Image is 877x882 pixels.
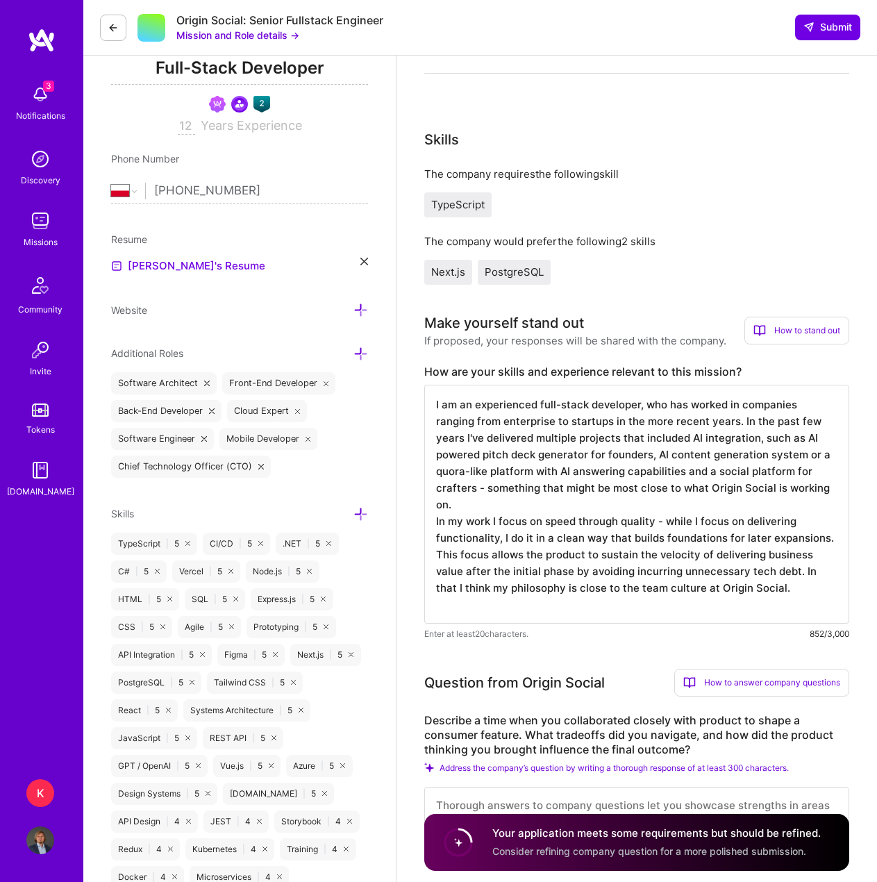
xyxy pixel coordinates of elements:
[803,22,815,33] i: icon SendLight
[23,826,58,854] a: User Avatar
[257,819,262,824] i: icon Close
[178,616,241,638] div: Agile 5
[424,234,849,249] div: The company would prefer the following 2 skills
[303,788,306,799] span: |
[111,258,265,274] a: [PERSON_NAME]'s Resume
[111,755,208,777] div: GPT / OpenAI 5
[321,597,326,601] i: icon Close
[307,538,310,549] span: |
[166,816,169,827] span: |
[251,588,333,610] div: Express.js 5
[160,624,165,629] i: icon Close
[209,96,226,113] img: Been on Mission
[26,336,54,364] img: Invite
[26,826,54,854] img: User Avatar
[18,302,62,317] div: Community
[111,260,122,272] img: Resume
[340,763,345,768] i: icon Close
[252,733,255,744] span: |
[424,365,849,379] label: How are your skills and experience relevant to this mission?
[485,265,544,278] span: PostgreSQL
[203,533,270,555] div: CI/CD 5
[295,408,301,414] i: icon Close
[43,81,54,92] span: 3
[168,847,173,851] i: icon Close
[424,167,849,181] div: The company requires the following skill
[26,456,54,484] img: guide book
[304,622,307,633] span: |
[111,672,201,694] div: PostgreSQL 5
[141,622,144,633] span: |
[186,788,189,799] span: |
[424,313,584,333] div: Make yourself stand out
[111,400,222,422] div: Back-End Developer
[322,791,327,796] i: icon Close
[185,588,245,610] div: SQL 5
[291,680,296,685] i: icon Close
[203,727,283,749] div: REST API 5
[26,145,54,173] img: discovery
[262,847,267,851] i: icon Close
[229,624,234,629] i: icon Close
[239,538,242,549] span: |
[329,649,332,660] span: |
[108,22,119,33] i: icon LeftArrowDark
[360,258,368,265] i: icon Close
[111,508,134,519] span: Skills
[287,566,290,577] span: |
[344,847,349,851] i: icon Close
[279,705,282,716] span: |
[26,779,54,807] div: K
[253,649,256,660] span: |
[176,13,383,28] div: Origin Social: Senior Fullstack Engineer
[228,569,233,574] i: icon Close
[203,810,269,833] div: JEST 4
[290,644,360,666] div: Next.js 5
[277,874,282,879] i: icon Close
[324,381,329,386] i: icon Close
[32,403,49,417] img: tokens
[206,791,210,796] i: icon Close
[299,708,303,713] i: icon Close
[183,699,310,722] div: Systems Architecture 5
[24,235,58,249] div: Missions
[196,763,201,768] i: icon Close
[16,108,65,123] div: Notifications
[181,649,183,660] span: |
[269,763,274,768] i: icon Close
[148,594,151,605] span: |
[280,838,356,860] div: Training 4
[424,763,434,772] i: Check
[166,733,169,744] span: |
[111,428,214,450] div: Software Engineer
[424,626,528,641] span: Enter at least 20 characters.
[301,594,304,605] span: |
[349,652,353,657] i: icon Close
[683,676,696,689] i: icon BookOpen
[185,838,274,860] div: Kubernetes 4
[272,677,274,688] span: |
[492,826,821,841] h4: Your application meets some requirements but should be refined.
[207,672,303,694] div: Tailwind CSS 5
[210,622,212,633] span: |
[148,844,151,855] span: |
[111,533,197,555] div: TypeScript 5
[111,347,183,359] span: Additional Roles
[431,265,465,278] span: Next.js
[166,708,171,713] i: icon Close
[111,644,212,666] div: API Integration 5
[286,755,352,777] div: Azure 5
[111,372,217,394] div: Software Architect
[231,96,248,113] img: Community leader
[209,566,212,577] span: |
[424,713,849,757] label: Describe a time when you collaborated closely with product to shape a consumer feature. What trad...
[424,672,605,693] div: Question from Origin Social
[744,317,849,344] div: How to stand out
[30,364,51,378] div: Invite
[185,735,190,740] i: icon Close
[753,324,766,337] i: icon BookOpen
[424,333,726,348] div: If proposed, your responses will be shared with the company.
[26,422,55,437] div: Tokens
[209,408,215,414] i: icon Close
[200,652,205,657] i: icon Close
